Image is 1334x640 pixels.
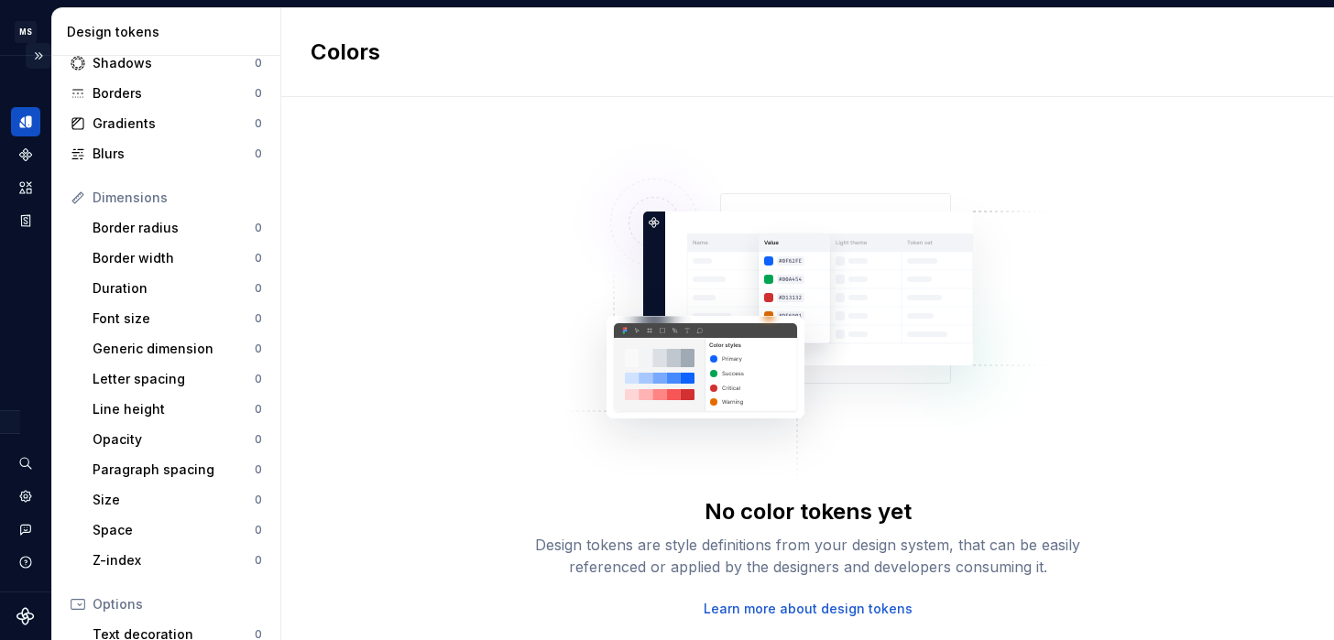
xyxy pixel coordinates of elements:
[85,274,269,303] a: Duration0
[93,54,255,72] div: Shadows
[85,546,269,575] a: Z-index0
[255,493,262,507] div: 0
[11,140,40,169] a: Components
[93,114,255,133] div: Gradients
[11,515,40,544] button: Contact support
[4,12,48,51] button: MS
[255,86,262,101] div: 0
[11,482,40,511] a: Settings
[515,534,1101,578] div: Design tokens are style definitions from your design system, that can be easily referenced or app...
[26,43,51,69] button: Expand sidebar
[85,304,269,333] a: Font size0
[255,342,262,356] div: 0
[255,432,262,447] div: 0
[85,455,269,484] a: Paragraph spacing0
[63,109,269,138] a: Gradients0
[311,38,380,67] h2: Colors
[93,370,255,388] div: Letter spacing
[85,395,269,424] a: Line height0
[85,213,269,243] a: Border radius0
[93,400,255,418] div: Line height
[93,521,255,539] div: Space
[11,206,40,235] a: Storybook stories
[93,595,262,613] div: Options
[93,430,255,449] div: Opacity
[85,425,269,454] a: Opacity0
[63,139,269,168] a: Blurs0
[93,219,255,237] div: Border radius
[255,146,262,161] div: 0
[255,462,262,477] div: 0
[93,249,255,267] div: Border width
[93,461,255,479] div: Paragraph spacing
[63,49,269,78] a: Shadows0
[255,56,262,71] div: 0
[11,107,40,136] a: Design tokens
[93,145,255,163] div: Blurs
[255,402,262,417] div: 0
[16,607,35,625] svg: Supernova Logo
[255,372,262,386] div: 0
[255,251,262,266] div: 0
[255,553,262,568] div: 0
[93,84,255,103] div: Borders
[15,21,37,43] div: MS
[85,485,269,515] a: Size0
[93,309,255,328] div: Font size
[255,523,262,537] div: 0
[11,173,40,202] a: Assets
[255,116,262,131] div: 0
[255,221,262,235] div: 0
[255,281,262,296] div: 0
[63,79,269,108] a: Borders0
[85,364,269,394] a: Letter spacing0
[93,340,255,358] div: Generic dimension
[85,515,269,545] a: Space0
[93,189,262,207] div: Dimensions
[93,279,255,298] div: Duration
[85,334,269,363] a: Generic dimension0
[67,23,273,41] div: Design tokens
[85,244,269,273] a: Border width0
[704,600,913,618] a: Learn more about design tokens
[705,497,912,526] div: No color tokens yet
[11,449,40,478] button: Search ⌘K
[255,311,262,326] div: 0
[93,551,255,569] div: Z-index
[93,491,255,509] div: Size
